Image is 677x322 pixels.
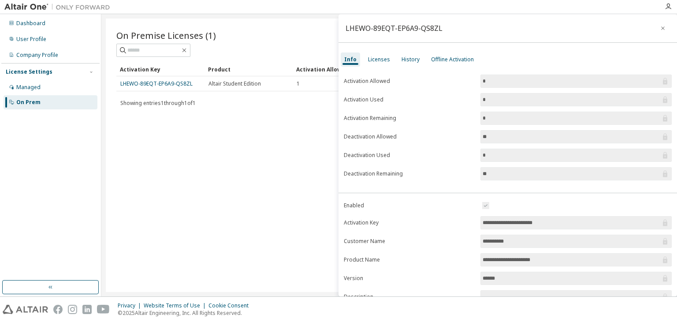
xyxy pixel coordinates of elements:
[68,305,77,314] img: instagram.svg
[344,78,475,85] label: Activation Allowed
[16,99,41,106] div: On Prem
[344,133,475,140] label: Deactivation Allowed
[344,238,475,245] label: Customer Name
[368,56,390,63] div: Licenses
[208,302,254,309] div: Cookie Consent
[344,275,475,282] label: Version
[344,115,475,122] label: Activation Remaining
[346,25,443,32] div: LHEWO-89EQT-EP6A9-QS8ZL
[344,56,357,63] div: Info
[344,219,475,226] label: Activation Key
[344,202,475,209] label: Enabled
[120,62,201,76] div: Activation Key
[431,56,474,63] div: Offline Activation
[16,84,41,91] div: Managed
[296,62,377,76] div: Activation Allowed
[120,99,196,107] span: Showing entries 1 through 1 of 1
[53,305,63,314] img: facebook.svg
[120,80,193,87] a: LHEWO-89EQT-EP6A9-QS8ZL
[344,152,475,159] label: Deactivation Used
[16,36,46,43] div: User Profile
[208,62,289,76] div: Product
[402,56,420,63] div: History
[208,80,261,87] span: Altair Student Edition
[297,80,300,87] span: 1
[144,302,208,309] div: Website Terms of Use
[16,20,45,27] div: Dashboard
[3,305,48,314] img: altair_logo.svg
[344,293,475,300] label: Description
[118,302,144,309] div: Privacy
[6,68,52,75] div: License Settings
[16,52,58,59] div: Company Profile
[82,305,92,314] img: linkedin.svg
[4,3,115,11] img: Altair One
[344,256,475,263] label: Product Name
[344,96,475,103] label: Activation Used
[116,29,216,41] span: On Premise Licenses (1)
[118,309,254,317] p: © 2025 Altair Engineering, Inc. All Rights Reserved.
[97,305,110,314] img: youtube.svg
[344,170,475,177] label: Deactivation Remaining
